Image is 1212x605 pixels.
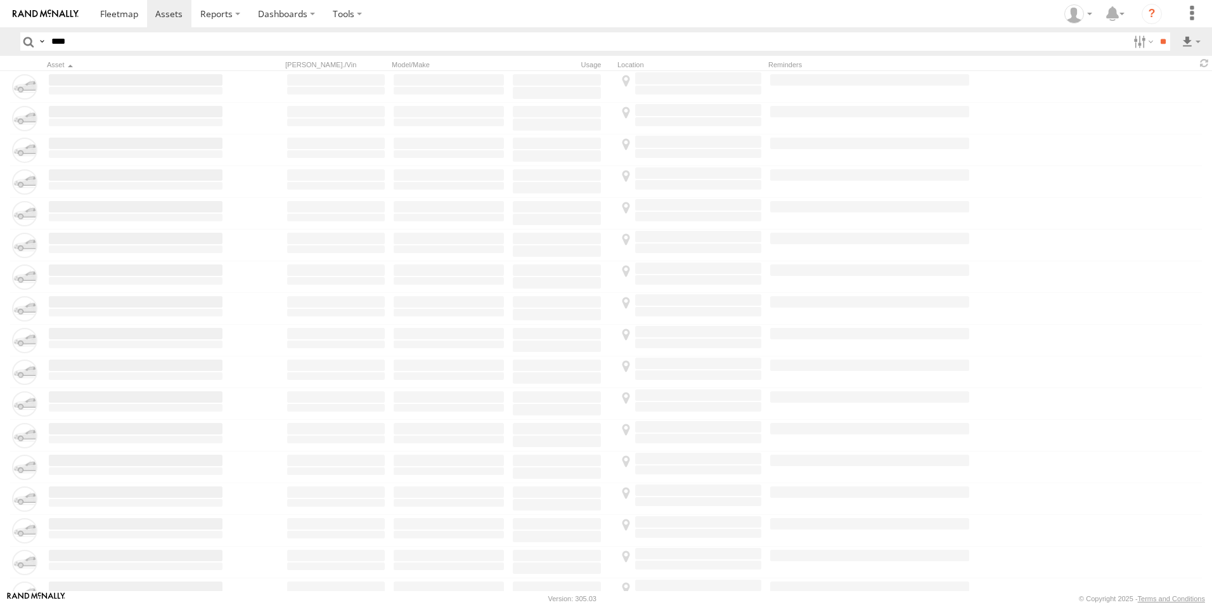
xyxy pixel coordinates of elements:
[47,60,224,69] div: Click to Sort
[392,60,506,69] div: Model/Make
[617,60,763,69] div: Location
[1142,4,1162,24] i: ?
[1079,595,1205,602] div: © Copyright 2025 -
[548,595,596,602] div: Version: 305.03
[13,10,79,18] img: rand-logo.svg
[511,60,612,69] div: Usage
[1060,4,1097,23] div: Jay Hammerstrom
[1138,595,1205,602] a: Terms and Conditions
[1128,32,1156,51] label: Search Filter Options
[1180,32,1202,51] label: Export results as...
[7,592,65,605] a: Visit our Website
[37,32,47,51] label: Search Query
[1197,57,1212,69] span: Refresh
[768,60,971,69] div: Reminders
[285,60,387,69] div: [PERSON_NAME]./Vin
